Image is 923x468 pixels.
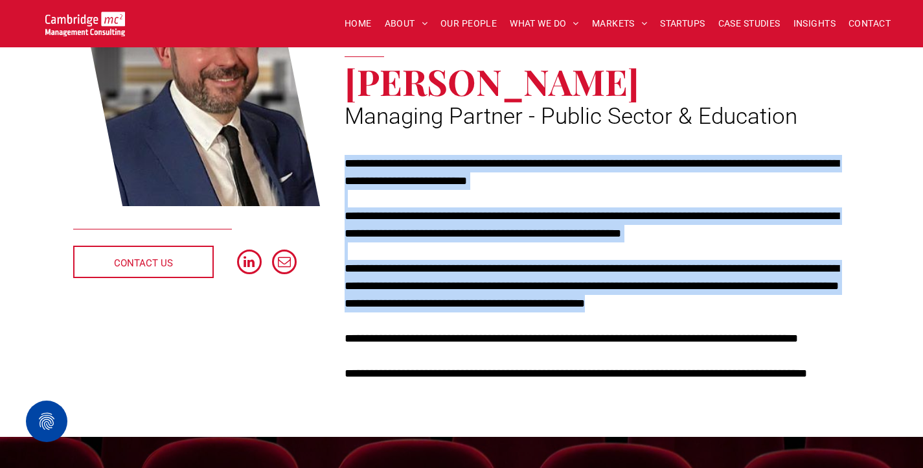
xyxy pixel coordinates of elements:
a: CASE STUDIES [712,14,787,34]
a: email [272,250,297,277]
a: HOME [338,14,378,34]
a: STARTUPS [654,14,711,34]
span: [PERSON_NAME] [345,57,639,105]
img: Go to Homepage [45,12,125,36]
a: CONTACT US [73,246,214,278]
a: INSIGHTS [787,14,842,34]
a: Your Business Transformed | Cambridge Management Consulting [45,14,125,27]
a: linkedin [237,250,262,277]
span: CONTACT US [114,247,173,279]
a: ABOUT [378,14,435,34]
a: OUR PEOPLE [434,14,503,34]
a: MARKETS [586,14,654,34]
span: Managing Partner - Public Sector & Education [345,103,797,130]
a: CONTACT [842,14,897,34]
a: WHAT WE DO [503,14,586,34]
